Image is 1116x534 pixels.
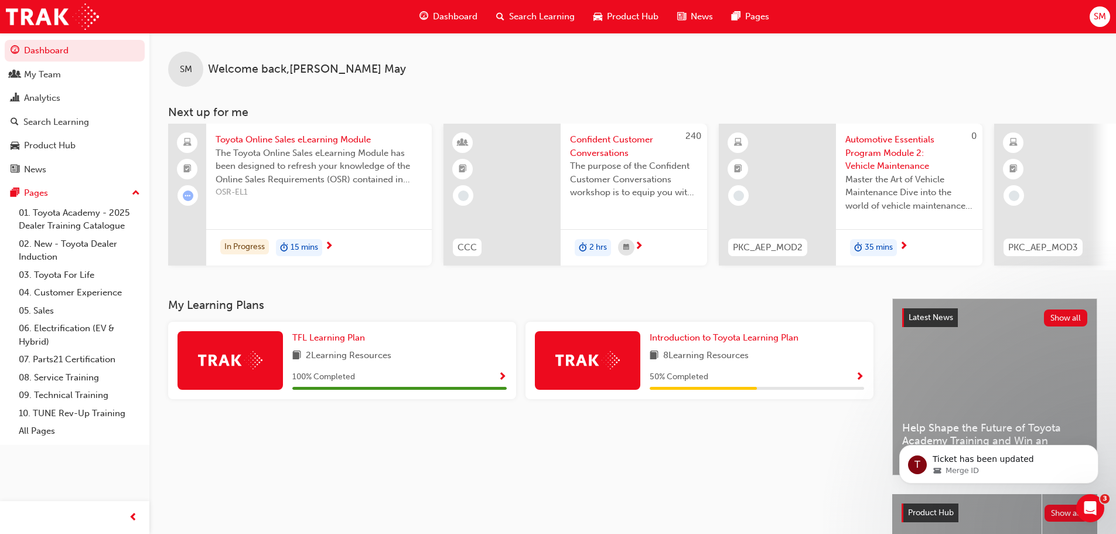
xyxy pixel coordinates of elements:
[607,10,658,23] span: Product Hub
[1044,309,1088,326] button: Show all
[24,163,46,176] div: News
[216,147,422,186] span: The Toyota Online Sales eLearning Module has been designed to refresh your knowledge of the Onlin...
[14,284,145,302] a: 04. Customer Experience
[14,422,145,440] a: All Pages
[555,351,620,369] img: Trak
[129,511,138,525] span: prev-icon
[650,349,658,363] span: book-icon
[579,240,587,256] span: duration-icon
[623,240,629,255] span: calendar-icon
[292,349,301,363] span: book-icon
[1009,162,1018,177] span: booktick-icon
[149,106,1116,119] h3: Next up for me
[498,372,507,383] span: Show Progress
[216,186,422,199] span: OSR-EL1
[892,298,1097,475] a: Latest NewsShow allHelp Shape the Future of Toyota Academy Training and Win an eMastercard!
[11,117,19,128] span: search-icon
[11,188,19,199] span: pages-icon
[183,191,193,201] span: learningRecordVerb_ATTEMPT-icon
[14,369,145,387] a: 08. Service Training
[593,9,602,24] span: car-icon
[570,133,698,159] span: Confident Customer Conversations
[5,40,145,62] a: Dashboard
[292,370,355,384] span: 100 % Completed
[908,508,954,518] span: Product Hub
[909,312,953,322] span: Latest News
[5,182,145,204] button: Pages
[650,332,798,343] span: Introduction to Toyota Learning Plan
[443,124,707,266] a: 240CCCConfident Customer ConversationsThe purpose of the Confident Customer Conversations worksho...
[291,241,318,254] span: 15 mins
[570,159,698,199] span: The purpose of the Confident Customer Conversations workshop is to equip you with tools to commun...
[1100,494,1110,504] span: 3
[6,4,99,30] img: Trak
[733,241,803,254] span: PKC_AEP_MOD2
[1094,10,1106,23] span: SM
[509,10,575,23] span: Search Learning
[5,38,145,182] button: DashboardMy TeamAnalyticsSearch LearningProduct HubNews
[650,370,708,384] span: 50 % Completed
[14,235,145,266] a: 02. New - Toyota Dealer Induction
[11,70,19,80] span: people-icon
[5,64,145,86] a: My Team
[459,135,467,151] span: learningResourceType_INSTRUCTOR_LED-icon
[306,349,391,363] span: 2 Learning Resources
[882,420,1116,502] iframe: Intercom notifications message
[5,135,145,157] a: Product Hub
[168,298,873,312] h3: My Learning Plans
[14,386,145,404] a: 09. Technical Training
[1090,6,1110,27] button: SM
[14,404,145,423] a: 10. TUNE Rev-Up Training
[24,68,61,81] div: My Team
[208,63,406,76] span: Welcome back , [PERSON_NAME] May
[854,240,862,256] span: duration-icon
[498,370,507,385] button: Show Progress
[458,241,477,254] span: CCC
[183,135,192,151] span: laptop-icon
[132,186,140,201] span: up-icon
[902,308,1087,327] a: Latest NewsShow all
[168,124,432,266] a: Toyota Online Sales eLearning ModuleThe Toyota Online Sales eLearning Module has been designed to...
[663,349,749,363] span: 8 Learning Resources
[5,111,145,133] a: Search Learning
[23,115,89,129] div: Search Learning
[325,242,333,252] span: next-icon
[865,241,893,254] span: 35 mins
[11,165,19,175] span: news-icon
[732,9,740,24] span: pages-icon
[855,372,864,383] span: Show Progress
[902,504,1088,522] a: Product HubShow all
[971,131,977,141] span: 0
[292,332,365,343] span: TFL Learning Plan
[11,93,19,104] span: chart-icon
[11,46,19,56] span: guage-icon
[220,239,269,255] div: In Progress
[14,204,145,235] a: 01. Toyota Academy - 2025 Dealer Training Catalogue
[685,131,701,141] span: 240
[24,91,60,105] div: Analytics
[14,302,145,320] a: 05. Sales
[5,159,145,181] a: News
[24,186,48,200] div: Pages
[5,87,145,109] a: Analytics
[1008,241,1078,254] span: PKC_AEP_MOD3
[410,5,487,29] a: guage-iconDashboard
[14,319,145,351] a: 06. Electrification (EV & Hybrid)
[496,9,504,24] span: search-icon
[11,141,19,151] span: car-icon
[734,135,742,151] span: learningResourceType_ELEARNING-icon
[668,5,722,29] a: news-iconNews
[419,9,428,24] span: guage-icon
[183,162,192,177] span: booktick-icon
[458,191,469,201] span: learningRecordVerb_NONE-icon
[487,5,584,29] a: search-iconSearch Learning
[745,10,769,23] span: Pages
[734,162,742,177] span: booktick-icon
[899,242,908,252] span: next-icon
[292,331,370,345] a: TFL Learning Plan
[1009,135,1018,151] span: learningResourceType_ELEARNING-icon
